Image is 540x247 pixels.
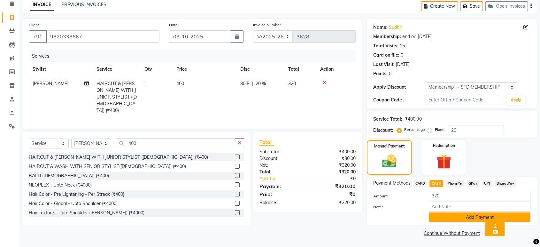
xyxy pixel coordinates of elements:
[316,62,356,76] th: Action
[255,199,308,206] div: Balance :
[460,1,483,11] button: Save
[288,81,296,86] span: 320
[29,182,92,188] div: NEOPLEX - Upto Neck (₹4000)
[432,152,456,171] img: _gift.svg
[435,127,444,132] label: Fixed
[169,22,178,28] label: Date
[116,138,235,148] input: Search or Scan
[255,175,316,182] a: Add Tip
[373,70,388,77] div: Points:
[61,2,106,7] a: PREVIOUS INVOICES
[29,210,144,216] div: Hair Texture - Upto Shoulder ([PERSON_NAME]) (₹4000)
[373,116,402,123] div: Service Total:
[308,155,361,162] div: ₹80.00
[252,80,253,87] span: |
[373,97,426,103] div: Coupon Code
[373,33,401,40] div: Membership:
[46,30,159,43] input: Search by Name/Mobile/Email/Code
[29,172,109,179] div: BALD ([DEMOGRAPHIC_DATA]) (₹400)
[29,154,208,161] div: HAIRCUT & [PERSON_NAME] WITH JUNIOR STYLIST ([DEMOGRAPHIC_DATA]) (₹400)
[405,116,421,123] div: ₹400.00
[308,169,361,175] div: ₹320.00
[284,62,316,76] th: Total
[421,1,458,11] button: Create New
[29,50,360,62] div: Services
[144,81,147,86] span: 1
[240,80,249,87] span: 80 F
[93,62,141,76] th: Service
[487,223,503,229] div: 2
[378,153,401,169] img: _cash.svg
[308,182,361,190] div: ₹320.00
[373,127,393,134] div: Discount:
[173,62,236,76] th: Price
[402,33,431,40] div: end on [DATE]
[373,84,426,91] div: Apply Discount
[308,148,361,155] div: ₹400.00
[29,191,124,198] div: Hair Color - Pre Lightening - Per Streak (₹400)
[255,162,308,169] div: Net:
[236,62,284,76] th: Disc
[404,127,425,132] label: Percentage
[373,180,411,187] span: Payment Methods
[389,70,391,77] div: 0
[494,180,516,187] span: BharatPay
[485,1,528,11] button: Open Invoices
[373,43,398,49] div: Total Visits:
[373,24,388,31] div: Name:
[256,80,266,87] span: 20 %
[389,24,402,31] a: Sudhir
[29,200,118,207] div: Hair Color - Global - Upto Shoulder (₹4000)
[368,230,536,237] a: Continue Without Payment
[429,180,443,187] span: CASH
[429,202,530,211] input: Add Note
[176,81,184,86] span: 400
[308,190,361,198] div: ₹0
[374,143,405,149] label: Manual Payment
[308,199,361,206] div: ₹320.00
[482,180,492,187] span: UPI
[400,43,405,49] div: 15
[429,212,530,222] button: Add Payment
[255,190,308,198] div: Paid:
[507,95,525,105] button: Apply
[308,162,361,169] div: ₹320.00
[396,61,410,68] div: [DATE]
[255,182,308,190] div: Payable:
[433,143,455,148] label: Redemption
[29,30,47,43] button: +91
[255,148,308,155] div: Sub Total:
[253,22,281,28] label: Invoice Number
[426,95,504,105] input: Enter Offer / Coupon Code
[429,191,530,201] input: Amount
[259,139,274,146] span: Total
[255,169,308,175] div: Total:
[33,81,68,86] span: [PERSON_NAME]
[401,52,403,59] div: 0
[467,180,480,187] span: GPay
[446,180,464,187] span: PhonePe
[316,175,360,182] div: ₹0
[96,81,137,113] span: HAIRCUT & [PERSON_NAME] WITH JUNIOR STYLIST ([DEMOGRAPHIC_DATA]) (₹400)
[141,62,173,76] th: Qty
[373,61,395,68] div: Last Visit:
[368,204,424,210] label: Note:
[373,52,399,59] div: Card on file:
[29,62,93,76] th: Stylist
[29,22,39,28] label: Client
[255,155,308,162] div: Discount:
[413,180,427,187] span: CARD
[368,193,424,199] label: Amount:
[29,163,186,170] div: HAIRCUT & WASH WITH SENIOR STYLIST([DEMOGRAPHIC_DATA]) (₹400)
